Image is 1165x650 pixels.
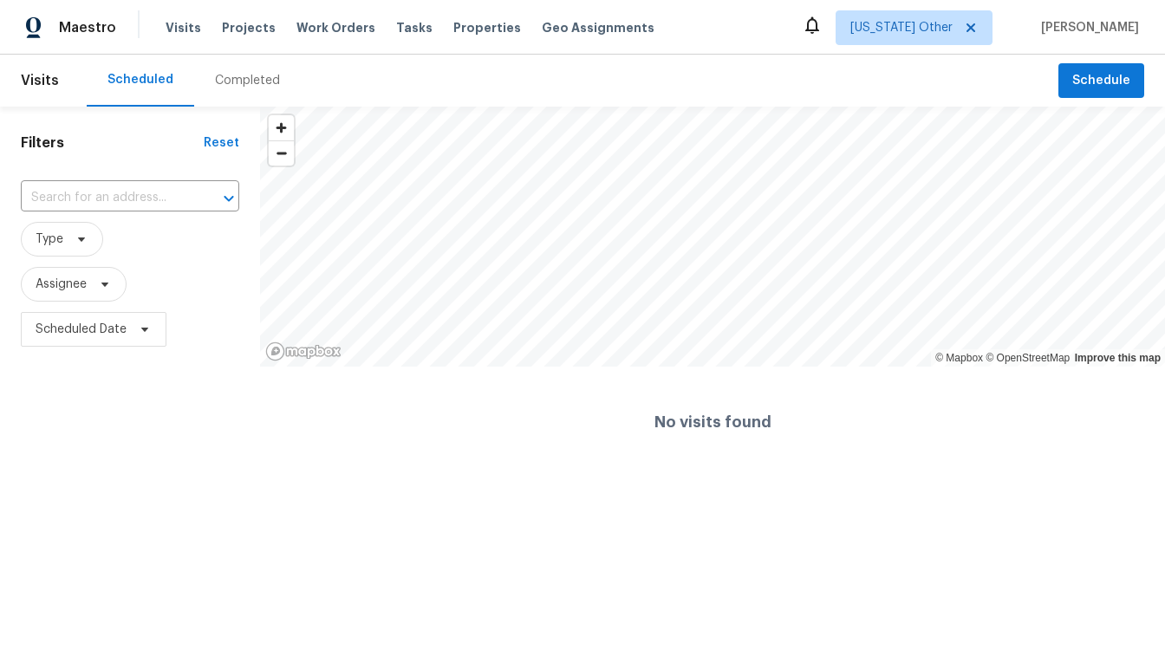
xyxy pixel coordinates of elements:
button: Open [217,186,241,211]
span: Projects [222,19,276,36]
span: Zoom out [269,141,294,166]
a: OpenStreetMap [986,352,1070,364]
button: Schedule [1058,63,1144,99]
div: Scheduled [107,71,173,88]
a: Improve this map [1075,352,1161,364]
h1: Filters [21,134,204,152]
canvas: Map [260,107,1165,367]
div: Reset [204,134,239,152]
span: [PERSON_NAME] [1034,19,1139,36]
span: Geo Assignments [542,19,654,36]
a: Mapbox homepage [265,341,342,361]
input: Search for an address... [21,185,191,211]
a: Mapbox [935,352,983,364]
span: Assignee [36,276,87,293]
div: Completed [215,72,280,89]
button: Zoom out [269,140,294,166]
span: [US_STATE] Other [850,19,953,36]
span: Tasks [396,22,433,34]
span: Type [36,231,63,248]
button: Zoom in [269,115,294,140]
h4: No visits found [654,413,771,431]
span: Properties [453,19,521,36]
span: Visits [166,19,201,36]
span: Visits [21,62,59,100]
span: Scheduled Date [36,321,127,338]
span: Maestro [59,19,116,36]
span: Work Orders [296,19,375,36]
span: Schedule [1072,70,1130,92]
